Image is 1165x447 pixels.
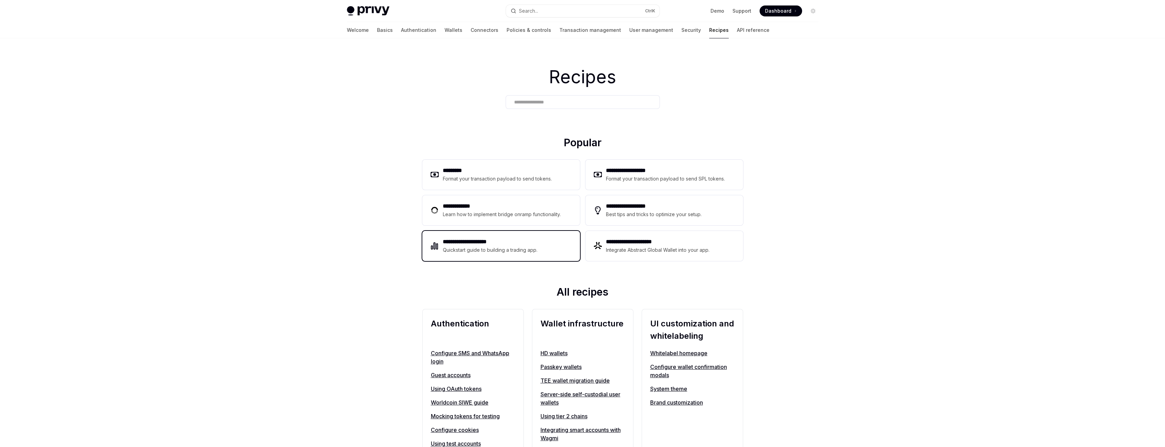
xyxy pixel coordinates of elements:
div: Format your transaction payload to send SPL tokens. [606,175,726,183]
a: Recipes [709,22,729,38]
a: Basics [377,22,393,38]
a: **** **** ***Learn how to implement bridge onramp functionality. [422,195,580,225]
button: Toggle dark mode [808,5,818,16]
a: Authentication [401,22,436,38]
a: User management [629,22,673,38]
img: light logo [347,6,389,16]
a: Configure wallet confirmation modals [650,363,735,379]
a: Configure cookies [431,426,515,434]
a: Configure SMS and WhatsApp login [431,349,515,365]
a: Using tier 2 chains [541,412,625,420]
a: Welcome [347,22,369,38]
a: Passkey wallets [541,363,625,371]
a: Demo [711,8,724,14]
a: Transaction management [559,22,621,38]
div: Best tips and tricks to optimize your setup. [606,210,703,219]
a: Brand customization [650,398,735,407]
a: Dashboard [760,5,802,16]
a: **** ****Format your transaction payload to send tokens. [422,160,580,190]
a: Integrating smart accounts with Wagmi [541,426,625,442]
a: Whitelabel homepage [650,349,735,357]
a: Connectors [471,22,498,38]
a: Security [681,22,701,38]
a: System theme [650,385,735,393]
span: Ctrl K [645,8,655,14]
a: Policies & controls [507,22,551,38]
a: Support [732,8,751,14]
a: TEE wallet migration guide [541,376,625,385]
div: Format your transaction payload to send tokens. [443,175,552,183]
h2: Wallet infrastructure [541,318,625,342]
h2: Popular [422,136,743,151]
a: Mocking tokens for testing [431,412,515,420]
span: Dashboard [765,8,791,14]
div: Integrate Abstract Global Wallet into your app. [606,246,710,254]
h2: All recipes [422,286,743,301]
h2: UI customization and whitelabeling [650,318,735,342]
a: Guest accounts [431,371,515,379]
a: Server-side self-custodial user wallets [541,390,625,407]
a: API reference [737,22,769,38]
a: Wallets [445,22,462,38]
div: Learn how to implement bridge onramp functionality. [443,210,563,219]
div: Quickstart guide to building a trading app. [443,246,538,254]
button: Search...CtrlK [506,5,659,17]
a: Using OAuth tokens [431,385,515,393]
a: HD wallets [541,349,625,357]
h2: Authentication [431,318,515,342]
div: Search... [519,7,538,15]
a: Worldcoin SIWE guide [431,398,515,407]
